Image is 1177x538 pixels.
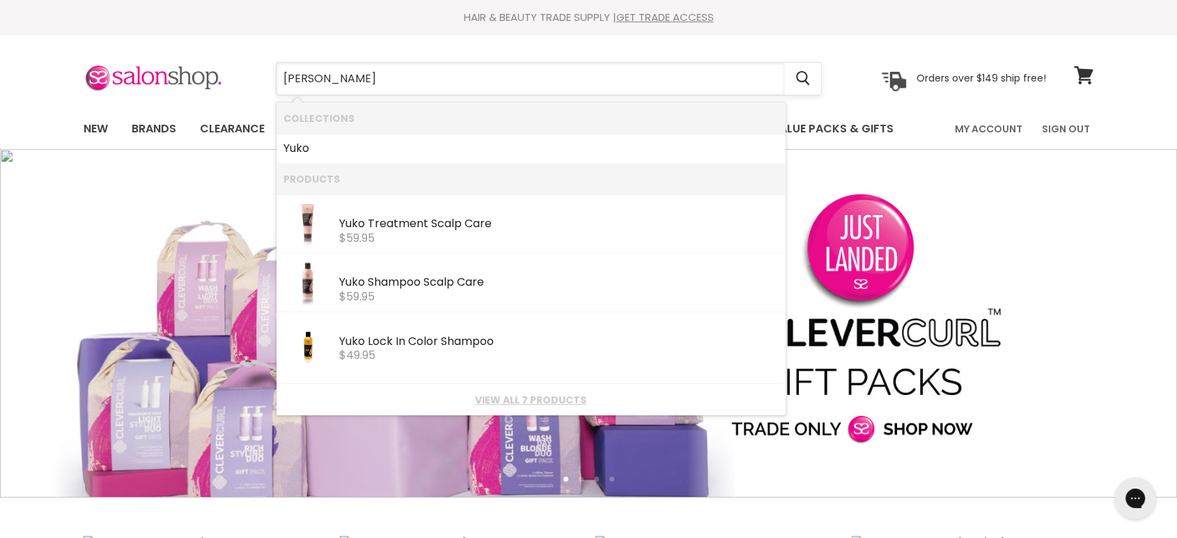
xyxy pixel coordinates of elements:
a: Sign Out [1034,114,1098,144]
li: Page dot 2 [579,477,584,482]
button: Search [784,63,821,95]
a: My Account [946,114,1031,144]
li: Products [276,163,786,194]
nav: Main [66,109,1111,149]
li: Products: Yuko Lock In Color Shampoo [276,312,786,384]
a: GET TRADE ACCESS [616,10,714,24]
button: Previous [24,309,52,337]
span: $59.95 [339,289,375,305]
button: Next [1125,309,1153,337]
li: Products: Yuko Shampoo Scalp Care [276,253,786,312]
b: Yu [339,274,352,290]
span: $59.95 [339,230,375,246]
a: Value Packs & Gifts [761,114,904,144]
ul: Main menu [73,109,926,149]
div: ko Treatment Scalp Care [339,217,779,232]
div: ko Shampoo Scalp Care [339,276,779,291]
span: $49.95 [339,347,375,363]
a: Clearance [189,114,275,144]
form: Product [276,62,822,95]
img: item10_200x.jpg [283,201,332,247]
li: Products: Yuko Treatment Scalp Care [276,194,786,253]
img: item09_200x.jpg [283,260,332,305]
li: Page dot 3 [594,477,599,482]
li: Page dot 1 [563,477,568,482]
div: HAIR & BEAUTY TRADE SUPPLY | [66,10,1111,24]
img: Yuko_Lock_In_Color_Sh_200x.jpg [288,319,327,378]
b: Yu [339,215,352,231]
a: New [73,114,118,144]
b: Yu [339,333,352,349]
a: ko [283,137,779,160]
input: Search [276,63,784,95]
li: Page dot 4 [609,477,614,482]
div: ko Lock In Color Shampoo [339,335,779,350]
iframe: Gorgias live chat messenger [1107,472,1163,524]
li: Collections [276,102,786,134]
li: View All [276,384,786,415]
b: Yu [283,140,296,156]
li: Collections: Yuko [276,134,786,163]
a: View all 7 products [283,394,779,406]
a: Brands [121,114,187,144]
p: Orders over $149 ship free! [917,72,1046,84]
